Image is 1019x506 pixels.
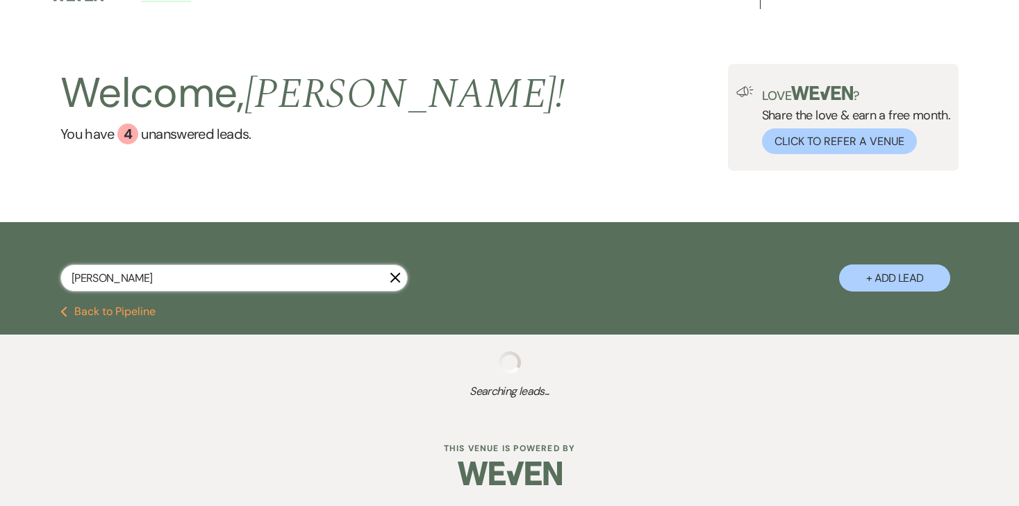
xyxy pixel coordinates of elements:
[839,264,950,292] button: + Add Lead
[60,306,156,317] button: Back to Pipeline
[754,86,951,154] div: Share the love & earn a free month.
[60,124,565,144] a: You have 4 unanswered leads.
[791,86,853,100] img: weven-logo-green.svg
[762,128,917,154] button: Click to Refer a Venue
[458,449,562,498] img: Weven Logo
[60,264,408,292] input: Search by name, event date, email address or phone number
[762,86,951,102] p: Love ?
[245,62,565,126] span: [PERSON_NAME] !
[51,383,968,400] span: Searching leads...
[60,64,565,124] h2: Welcome,
[117,124,138,144] div: 4
[499,351,521,373] img: loading spinner
[736,86,754,97] img: loud-speaker-illustration.svg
